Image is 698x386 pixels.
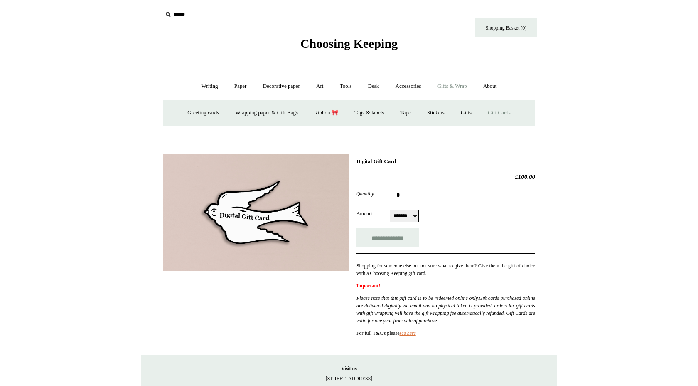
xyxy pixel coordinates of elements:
[300,37,398,50] span: Choosing Keeping
[356,283,380,289] strong: Important!
[194,75,226,97] a: Writing
[332,75,359,97] a: Tools
[180,102,226,124] a: Greeting cards
[356,210,390,217] label: Amount
[163,154,349,271] img: Digital Gift Card
[356,190,390,198] label: Quantity
[476,75,504,97] a: About
[309,75,331,97] a: Art
[356,158,535,165] h1: Digital Gift Card
[475,18,537,37] a: Shopping Basket (0)
[400,330,416,336] a: see here
[356,295,535,324] em: Please note that this gift card is to be redeemed online only. Gift cards purchased online are de...
[388,75,429,97] a: Accessories
[228,102,305,124] a: Wrapping paper & Gift Bags
[300,43,398,49] a: Choosing Keeping
[256,75,307,97] a: Decorative paper
[393,102,418,124] a: Tape
[356,262,535,277] p: Shopping for someone else but not sure what to give them? Give them the gift of choice with a Cho...
[347,102,391,124] a: Tags & labels
[480,102,518,124] a: Gift Cards
[420,102,452,124] a: Stickers
[356,173,535,181] h2: £100.00
[341,366,357,371] strong: Visit us
[227,75,254,97] a: Paper
[430,75,474,97] a: Gifts & Wrap
[356,329,535,337] p: For full T&C's please
[361,75,387,97] a: Desk
[307,102,346,124] a: Ribbon 🎀
[453,102,479,124] a: Gifts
